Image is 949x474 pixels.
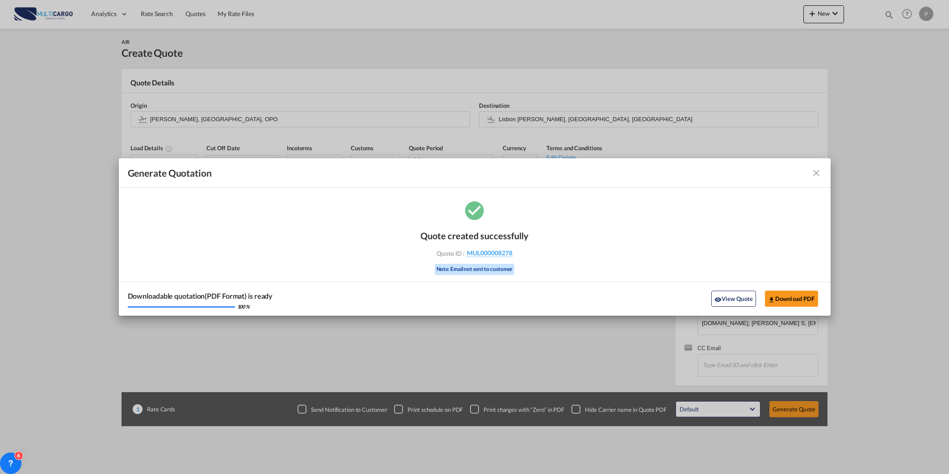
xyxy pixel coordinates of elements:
div: Quote created successfully [420,230,529,241]
md-icon: icon-checkbox-marked-circle [463,199,486,221]
div: Quote ID : [423,249,526,257]
md-icon: icon-close fg-AAA8AD cursor m-0 [811,168,822,178]
md-icon: icon-download [768,296,775,303]
span: Generate Quotation [128,167,212,179]
button: icon-eyeView Quote [711,291,756,307]
button: Download PDF [765,291,818,307]
div: Downloadable quotation(PDF Format) is ready [128,291,273,301]
div: 100 % [237,303,250,310]
div: Note: Email not sent to customer [435,264,515,275]
md-dialog: Generate Quotation Quote ... [119,158,831,316]
md-icon: icon-eye [714,296,722,303]
span: MUL000008278 [467,249,512,257]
